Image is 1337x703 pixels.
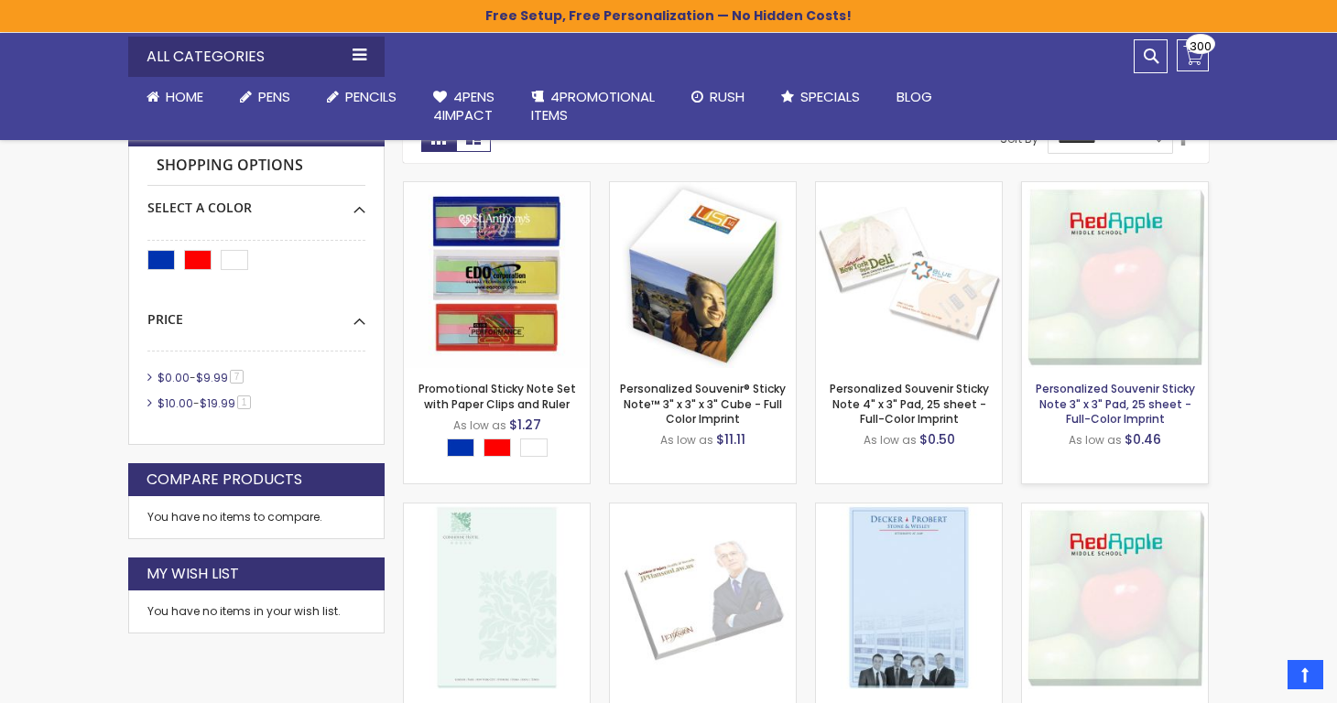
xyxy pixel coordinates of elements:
[158,395,193,411] span: $10.00
[673,77,763,117] a: Rush
[816,503,1002,689] img: Souvenir Sticky Note 4" x 6" Pad, 50 sheet - Full-Color Imprint
[830,381,989,426] a: Personalized Souvenir Sticky Note 4" x 3" Pad, 25 sheet - Full-Color Imprint
[453,417,506,433] span: As low as
[147,297,365,329] div: Price
[258,87,290,106] span: Pens
[816,181,1002,197] a: Personalized Souvenir Sticky Note 4" x 3" Pad, 25 sheet - Full-Color Imprint
[1186,654,1337,703] iframe: Google Customer Reviews
[1022,503,1208,518] a: Souvenir® Sticky Note™ 3" x 3" Pad, 50 sheet - Full-Color Imprint
[919,430,955,449] span: $0.50
[610,181,796,197] a: Personalized Souvenir® Sticky Note™ 3" x 3" x 3" Cube - Full Color Imprint
[447,438,557,461] div: Select A Color
[153,370,250,385] a: $0.00-$9.997
[230,370,244,384] span: 7
[404,181,590,197] a: Promotional Sticky Note Set with Paper Clips and Ruler
[309,77,415,117] a: Pencils
[147,146,365,186] strong: Shopping Options
[610,503,796,518] a: Souvenir Sticky Note 4" x 3" Pad, 50 sheet - Full-Color Imprint
[128,37,385,77] div: All Categories
[128,496,385,539] div: You have no items to compare.
[620,381,786,426] a: Personalized Souvenir® Sticky Note™ 3" x 3" x 3" Cube - Full Color Imprint
[1036,381,1195,426] a: Personalized Souvenir Sticky Note 3" x 3" Pad, 25 sheet - Full-Color Imprint
[660,432,713,448] span: As low as
[1022,181,1208,197] a: Personalized Souvenir Sticky Note 3" x 3" Pad, 25 sheet - Full-Color Imprint
[433,87,495,124] span: 4Pens 4impact
[345,87,397,106] span: Pencils
[404,503,590,689] img: Souvenir Sticky Note 4" x 6" Pad, 25 sheet - Full-Color Imprint
[531,87,655,124] span: 4PROMOTIONAL ITEMS
[158,370,190,385] span: $0.00
[404,503,590,518] a: Souvenir Sticky Note 4" x 6" Pad, 25 sheet - Full-Color Imprint
[415,77,513,136] a: 4Pens4impact
[128,77,222,117] a: Home
[800,87,860,106] span: Specials
[1069,432,1122,448] span: As low as
[404,182,590,368] img: Promotional Sticky Note Set with Paper Clips and Ruler
[1190,38,1212,55] span: 300
[513,77,673,136] a: 4PROMOTIONALITEMS
[716,430,745,449] span: $11.11
[610,503,796,689] img: Souvenir Sticky Note 4" x 3" Pad, 50 sheet - Full-Color Imprint
[237,395,251,409] span: 1
[816,503,1002,518] a: Souvenir Sticky Note 4" x 6" Pad, 50 sheet - Full-Color Imprint
[864,432,917,448] span: As low as
[520,438,548,457] div: White
[610,182,796,368] img: Personalized Souvenir® Sticky Note™ 3" x 3" x 3" Cube - Full Color Imprint
[447,438,474,457] div: Blue
[166,87,203,106] span: Home
[897,87,932,106] span: Blog
[816,182,1002,368] img: Personalized Souvenir Sticky Note 4" x 3" Pad, 25 sheet - Full-Color Imprint
[418,381,576,411] a: Promotional Sticky Note Set with Paper Clips and Ruler
[196,370,228,385] span: $9.99
[222,77,309,117] a: Pens
[147,604,365,619] div: You have no items in your wish list.
[1000,131,1038,146] label: Sort By
[1177,39,1209,71] a: 300
[509,416,541,434] span: $1.27
[1125,430,1161,449] span: $0.46
[1022,183,1208,368] img: Personalized Souvenir Sticky Note 3" x 3" Pad, 25 sheet - Full-Color Imprint
[763,77,878,117] a: Specials
[147,186,365,217] div: Select A Color
[147,564,239,584] strong: My Wish List
[1022,503,1208,689] img: Souvenir® Sticky Note™ 3" x 3" Pad, 50 sheet - Full-Color Imprint
[147,470,302,490] strong: Compare Products
[710,87,745,106] span: Rush
[153,395,257,411] a: $10.00-$19.991
[878,77,951,117] a: Blog
[200,395,235,411] span: $19.99
[484,438,511,457] div: Red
